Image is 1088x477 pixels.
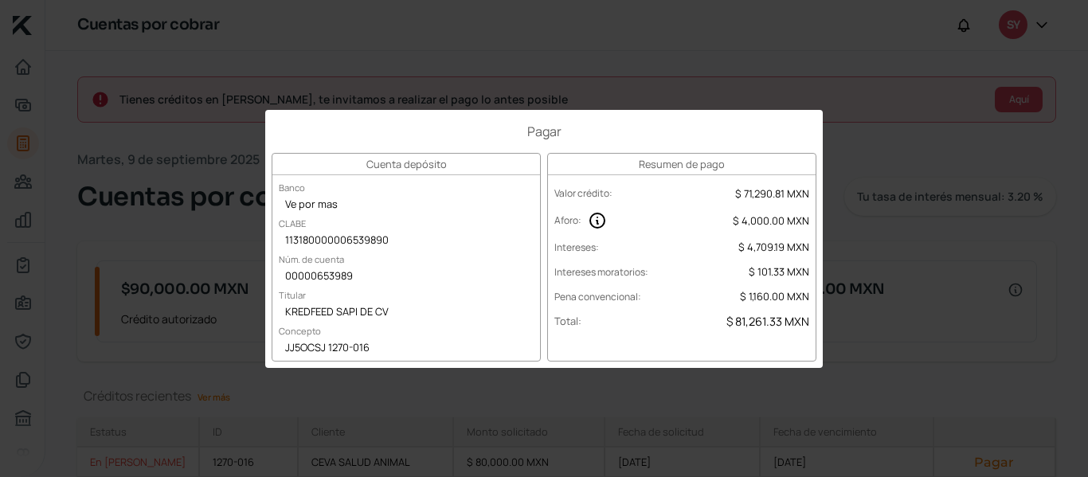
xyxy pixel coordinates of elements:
label: Banco [272,175,311,200]
label: Total : [554,314,581,328]
h3: Resumen de pago [548,154,816,175]
label: Aforo : [554,213,581,227]
span: $ 4,709.19 MXN [738,240,809,254]
span: $ 81,261.33 MXN [726,314,809,329]
div: Ve por mas [272,194,540,217]
label: Intereses moratorios : [554,265,648,279]
div: KREDFEED SAPI DE CV [272,301,540,325]
div: 113180000006539890 [272,229,540,253]
label: Intereses : [554,240,599,254]
label: CLABE [272,211,312,236]
label: Núm. de cuenta [272,247,350,272]
label: Valor crédito : [554,186,612,200]
div: 00000653989 [272,265,540,289]
span: $ 1,160.00 MXN [740,289,809,303]
span: $ 71,290.81 MXN [735,186,809,201]
h3: Cuenta depósito [272,154,540,175]
div: JJ5OCSJ 1270-016 [272,337,540,361]
label: Titular [272,283,312,307]
span: $ 4,000.00 MXN [733,213,809,228]
h1: Pagar [272,123,816,140]
label: Concepto [272,319,327,343]
span: $ 101.33 MXN [749,264,809,279]
label: Pena convencional : [554,290,641,303]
